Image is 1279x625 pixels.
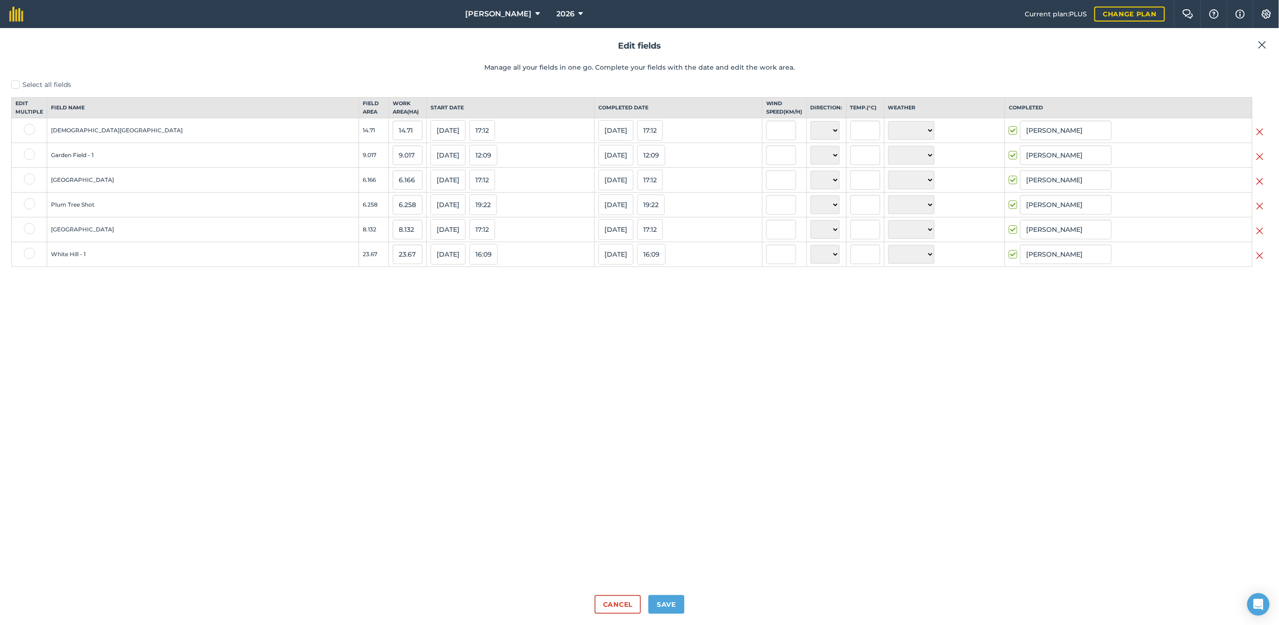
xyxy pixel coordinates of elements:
[637,219,663,240] button: 17:12
[598,244,633,265] button: [DATE]
[846,98,884,118] th: Temp. ( ° C )
[1256,225,1264,237] img: svg+xml;base64,PHN2ZyB4bWxucz0iaHR0cDovL3d3dy53My5vcmcvMjAwMC9zdmciIHdpZHRoPSIyMiIgaGVpZ2h0PSIzMC...
[637,194,665,215] button: 19:22
[594,98,762,118] th: Completed date
[1256,151,1264,162] img: svg+xml;base64,PHN2ZyB4bWxucz0iaHR0cDovL3d3dy53My5vcmcvMjAwMC9zdmciIHdpZHRoPSIyMiIgaGVpZ2h0PSIzMC...
[388,98,426,118] th: Work area ( Ha )
[469,219,495,240] button: 17:12
[1261,9,1272,19] img: A cog icon
[47,98,359,118] th: Field name
[637,244,666,265] button: 16:09
[637,145,665,165] button: 12:09
[431,219,466,240] button: [DATE]
[598,145,633,165] button: [DATE]
[598,194,633,215] button: [DATE]
[1025,9,1087,19] span: Current plan : PLUS
[469,194,497,215] button: 19:22
[47,193,359,217] td: Plum Tree Shot
[469,145,497,165] button: 12:09
[431,145,466,165] button: [DATE]
[762,98,806,118] th: Wind speed ( km/h )
[11,39,1268,53] h2: Edit fields
[1256,250,1264,261] img: svg+xml;base64,PHN2ZyB4bWxucz0iaHR0cDovL3d3dy53My5vcmcvMjAwMC9zdmciIHdpZHRoPSIyMiIgaGVpZ2h0PSIzMC...
[359,168,388,193] td: 6.166
[1236,8,1245,20] img: svg+xml;base64,PHN2ZyB4bWxucz0iaHR0cDovL3d3dy53My5vcmcvMjAwMC9zdmciIHdpZHRoPSIxNyIgaGVpZ2h0PSIxNy...
[359,193,388,217] td: 6.258
[12,98,47,118] th: Edit multiple
[1247,593,1270,616] div: Open Intercom Messenger
[431,120,466,141] button: [DATE]
[884,98,1005,118] th: Weather
[1094,7,1165,22] a: Change plan
[1258,39,1266,50] img: svg+xml;base64,PHN2ZyB4bWxucz0iaHR0cDovL3d3dy53My5vcmcvMjAwMC9zdmciIHdpZHRoPSIyMiIgaGVpZ2h0PSIzMC...
[1256,176,1264,187] img: svg+xml;base64,PHN2ZyB4bWxucz0iaHR0cDovL3d3dy53My5vcmcvMjAwMC9zdmciIHdpZHRoPSIyMiIgaGVpZ2h0PSIzMC...
[1182,9,1193,19] img: Two speech bubbles overlapping with the left bubble in the forefront
[648,595,684,614] button: Save
[469,120,495,141] button: 17:12
[465,8,532,20] span: [PERSON_NAME]
[9,7,23,22] img: fieldmargin Logo
[47,242,359,267] td: White Hill - 1
[431,194,466,215] button: [DATE]
[469,170,495,190] button: 17:12
[359,242,388,267] td: 23.67
[1208,9,1220,19] img: A question mark icon
[598,120,633,141] button: [DATE]
[359,98,388,118] th: Field Area
[359,118,388,143] td: 14.71
[598,170,633,190] button: [DATE]
[47,143,359,168] td: Garden Field - 1
[1256,201,1264,212] img: svg+xml;base64,PHN2ZyB4bWxucz0iaHR0cDovL3d3dy53My5vcmcvMjAwMC9zdmciIHdpZHRoPSIyMiIgaGVpZ2h0PSIzMC...
[469,244,498,265] button: 16:09
[1005,98,1252,118] th: Completed
[595,595,641,614] button: Cancel
[637,120,663,141] button: 17:12
[11,62,1268,72] p: Manage all your fields in one go. Complete your fields with the date and edit the work area.
[431,170,466,190] button: [DATE]
[431,244,466,265] button: [DATE]
[47,217,359,242] td: [GEOGRAPHIC_DATA]
[47,168,359,193] td: [GEOGRAPHIC_DATA]
[47,118,359,143] td: [DEMOGRAPHIC_DATA][GEOGRAPHIC_DATA]
[11,80,1268,90] label: Select all fields
[359,217,388,242] td: 8.132
[557,8,575,20] span: 2026
[806,98,846,118] th: Direction:
[426,98,594,118] th: Start date
[1256,126,1264,137] img: svg+xml;base64,PHN2ZyB4bWxucz0iaHR0cDovL3d3dy53My5vcmcvMjAwMC9zdmciIHdpZHRoPSIyMiIgaGVpZ2h0PSIzMC...
[359,143,388,168] td: 9.017
[637,170,663,190] button: 17:12
[598,219,633,240] button: [DATE]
